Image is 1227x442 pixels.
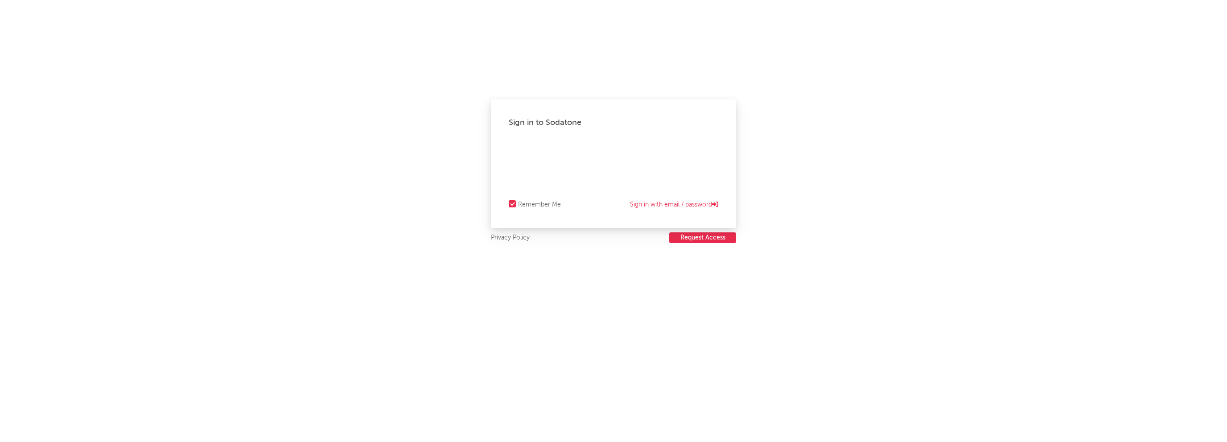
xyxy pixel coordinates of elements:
[630,199,718,210] a: Sign in with email / password
[491,232,530,244] a: Privacy Policy
[518,199,561,210] div: Remember Me
[669,232,736,243] button: Request Access
[509,117,718,128] div: Sign in to Sodatone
